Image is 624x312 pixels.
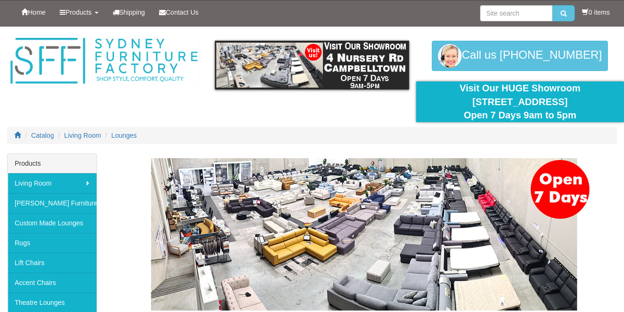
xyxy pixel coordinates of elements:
[8,253,97,273] a: Lift Chairs
[53,0,105,24] a: Products
[582,8,610,17] li: 0 items
[14,0,53,24] a: Home
[423,81,617,122] div: Visit Our HUGE Showroom [STREET_ADDRESS] Open 7 Days 9am to 5pm
[8,193,97,213] a: [PERSON_NAME] Furniture
[480,5,553,21] input: Site search
[8,213,97,233] a: Custom Made Lounges
[65,9,91,16] span: Products
[152,0,205,24] a: Contact Us
[8,233,97,253] a: Rugs
[28,9,45,16] span: Home
[166,9,198,16] span: Contact Us
[8,273,97,293] a: Accent Chairs
[111,132,137,139] a: Lounges
[64,132,101,139] a: Living Room
[8,173,97,193] a: Living Room
[31,132,54,139] a: Catalog
[7,36,201,86] img: Sydney Furniture Factory
[8,154,97,173] div: Products
[119,9,145,16] span: Shipping
[215,41,409,89] img: showroom.gif
[106,0,152,24] a: Shipping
